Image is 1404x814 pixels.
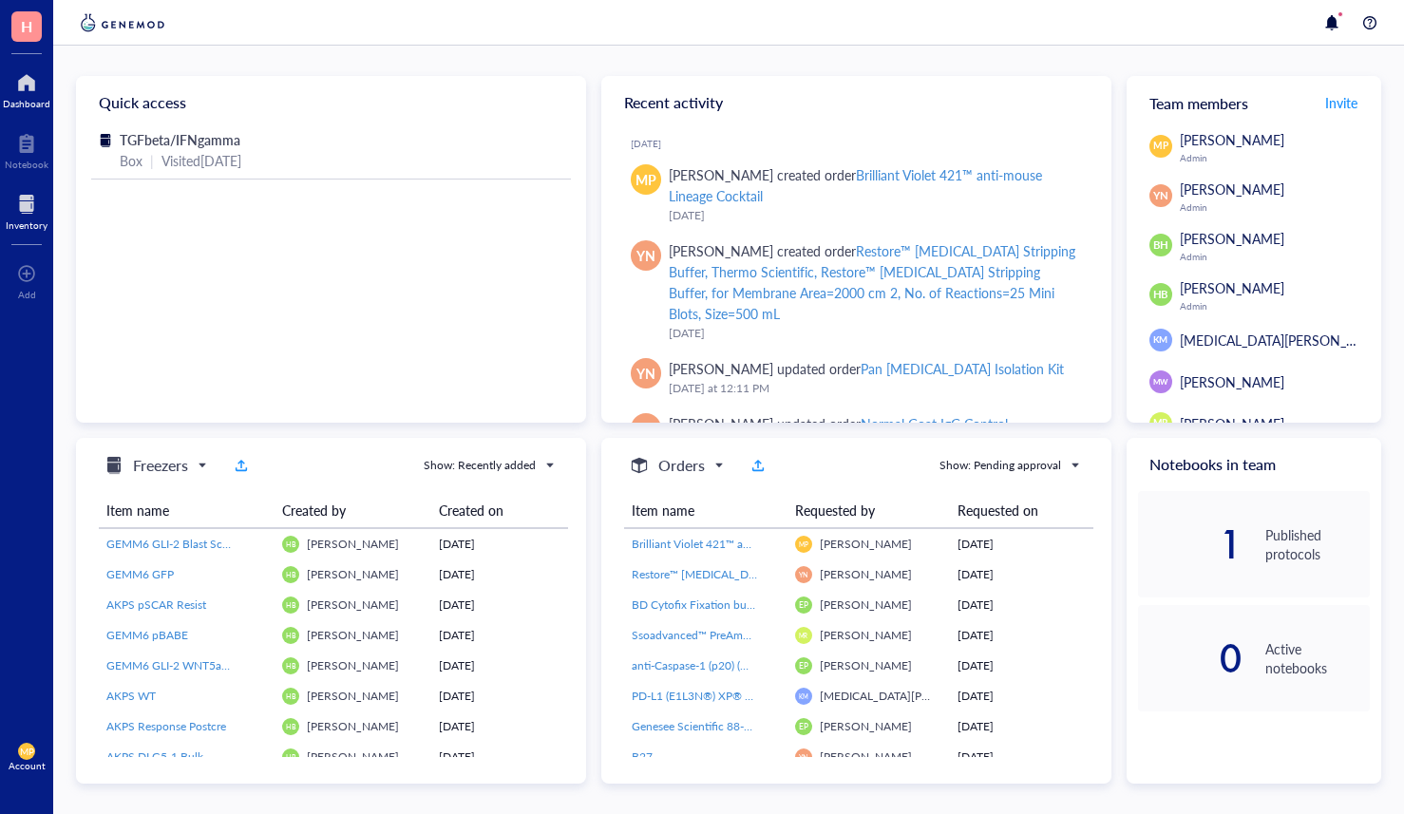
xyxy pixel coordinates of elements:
div: Visited [DATE] [161,150,241,171]
div: Recent activity [601,76,1111,129]
span: [PERSON_NAME] [1180,180,1284,199]
a: Genesee Scientific 88-133, Liquid Bleach Germicidal Ultra Bleach, 1 Gallon/Unit [632,718,780,735]
span: HB [286,752,295,761]
span: PD-L1 (E1L3N®) XP® Rabbit mAb #13684 [632,688,847,704]
a: PD-L1 (E1L3N®) XP® Rabbit mAb #13684 [632,688,780,705]
div: Notebooks in team [1127,438,1381,491]
div: Admin [1180,201,1370,213]
span: MP [636,169,656,190]
div: [DATE] [958,627,1086,644]
span: GEMM6 pBABE [106,627,188,643]
span: YN [799,752,808,761]
div: Quick access [76,76,586,129]
a: Inventory [6,189,47,231]
button: Invite [1324,87,1358,118]
div: [DATE] [439,536,561,553]
span: anti-Caspase-1 (p20) (mouse), mAb (Casper-1) [632,657,859,673]
a: AKPS Response Postcre [106,718,267,735]
div: [DATE] [958,566,1086,583]
div: [DATE] at 12:11 PM [669,379,1081,398]
a: Ssoadvanced™ PreAmp Supermix, 50 x 50 µl rxns, 1.25 ml, 1725160 [632,627,780,644]
div: Notebook [5,159,48,170]
div: 1 [1138,529,1243,559]
span: HB [286,661,295,670]
span: MR [1153,416,1168,430]
div: Box [120,150,142,171]
a: GEMM6 GLI-2 Blast Scrambled [106,536,267,553]
span: [PERSON_NAME] [820,566,912,582]
div: Add [18,289,36,300]
span: HB [286,600,295,609]
span: [PERSON_NAME] [820,627,912,643]
div: Show: Pending approval [939,457,1061,474]
span: Ssoadvanced™ PreAmp Supermix, 50 x 50 µl rxns, 1.25 ml, 1725160 [632,627,977,643]
div: [DATE] [439,627,561,644]
span: [MEDICAL_DATA][PERSON_NAME] [820,688,1003,704]
span: [PERSON_NAME] [820,748,912,765]
span: HB [286,691,295,700]
th: Requested by [787,493,951,528]
span: AKPS DLG5-1 Bulk [106,748,203,765]
div: [PERSON_NAME] created order [669,240,1081,324]
span: [PERSON_NAME] [1180,229,1284,248]
span: [PERSON_NAME] [307,718,399,734]
div: | [150,150,154,171]
a: YN[PERSON_NAME] updated orderPan [MEDICAL_DATA] Isolation Kit[DATE] at 12:11 PM [617,350,1096,406]
span: MP [1153,139,1167,153]
div: [DATE] [669,206,1081,225]
a: Dashboard [3,67,50,109]
div: Published protocols [1265,525,1370,563]
span: YN [799,570,808,578]
div: Team members [1127,76,1381,129]
span: [PERSON_NAME] [820,596,912,613]
span: KM [1153,333,1167,347]
th: Item name [624,493,787,528]
span: MP [20,746,34,757]
span: HB [286,722,295,730]
span: [PERSON_NAME] [1180,278,1284,297]
span: GEMM6 GLI-2 WNT5a Knockdown [106,657,285,673]
div: [DATE] [439,657,561,674]
span: HB [286,540,295,548]
a: Brilliant Violet 421™ anti-mouse Lineage Cocktail [632,536,780,553]
a: Notebook [5,128,48,170]
h5: Freezers [133,454,188,477]
a: AKPS DLG5-1 Bulk [106,748,267,766]
th: Item name [99,493,275,528]
div: Inventory [6,219,47,231]
span: HB [286,570,295,578]
span: Invite [1325,93,1357,112]
a: GEMM6 GFP [106,566,267,583]
a: anti-Caspase-1 (p20) (mouse), mAb (Casper-1) [632,657,780,674]
div: Show: Recently added [424,457,536,474]
span: [PERSON_NAME] [307,748,399,765]
a: B27 [632,748,780,766]
div: [DATE] [631,138,1096,149]
div: [DATE] [958,536,1086,553]
span: [PERSON_NAME] [307,566,399,582]
span: YN [636,245,655,266]
div: Brilliant Violet 421™ anti-mouse Lineage Cocktail [669,165,1043,205]
a: AKPS pSCAR Resist [106,596,267,614]
div: [DATE] [439,748,561,766]
span: Genesee Scientific 88-133, Liquid Bleach Germicidal Ultra Bleach, 1 Gallon/Unit [632,718,1034,734]
span: AKPS WT [106,688,156,704]
span: [PERSON_NAME] [820,657,912,673]
span: MP [799,540,808,548]
span: HB [1153,287,1168,303]
div: Restore™ [MEDICAL_DATA] Stripping Buffer, Thermo Scientific, Restore™ [MEDICAL_DATA] Stripping Bu... [669,241,1076,323]
span: [MEDICAL_DATA][PERSON_NAME] [1180,331,1389,350]
div: [DATE] [669,324,1081,343]
div: [DATE] [439,566,561,583]
span: [PERSON_NAME] [307,688,399,704]
div: Dashboard [3,98,50,109]
span: GEMM6 GFP [106,566,174,582]
th: Requested on [950,493,1093,528]
span: EP [799,600,808,610]
span: [PERSON_NAME] [307,536,399,552]
span: [PERSON_NAME] [820,718,912,734]
span: BD Cytofix Fixation buffer [632,596,764,613]
div: Admin [1180,152,1370,163]
div: [DATE] [439,688,561,705]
